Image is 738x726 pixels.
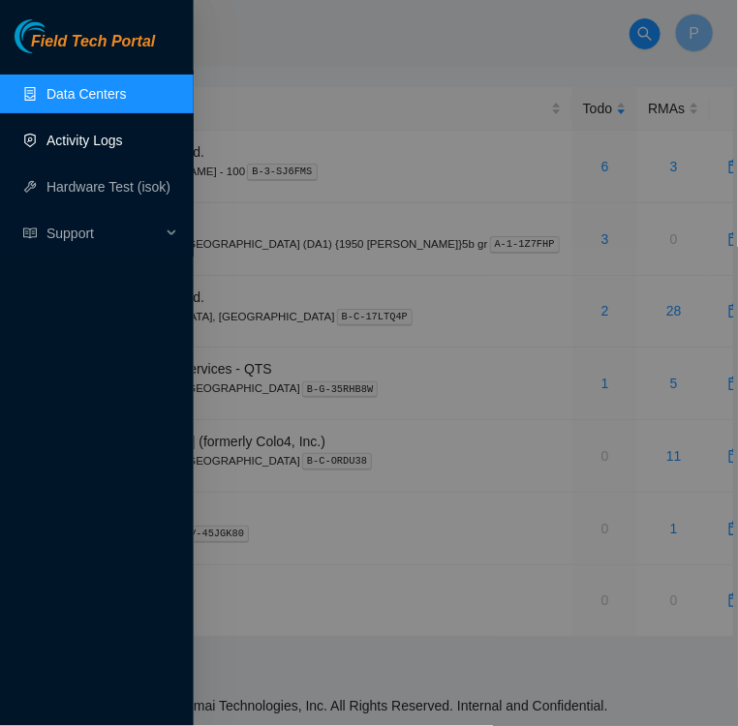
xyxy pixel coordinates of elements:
[31,33,155,51] span: Field Tech Portal
[46,214,161,253] span: Support
[15,19,98,53] img: Akamai Technologies
[15,35,155,60] a: Akamai TechnologiesField Tech Portal
[46,179,170,195] a: Hardware Test (isok)
[46,86,126,102] a: Data Centers
[23,227,37,240] span: read
[46,133,123,148] a: Activity Logs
